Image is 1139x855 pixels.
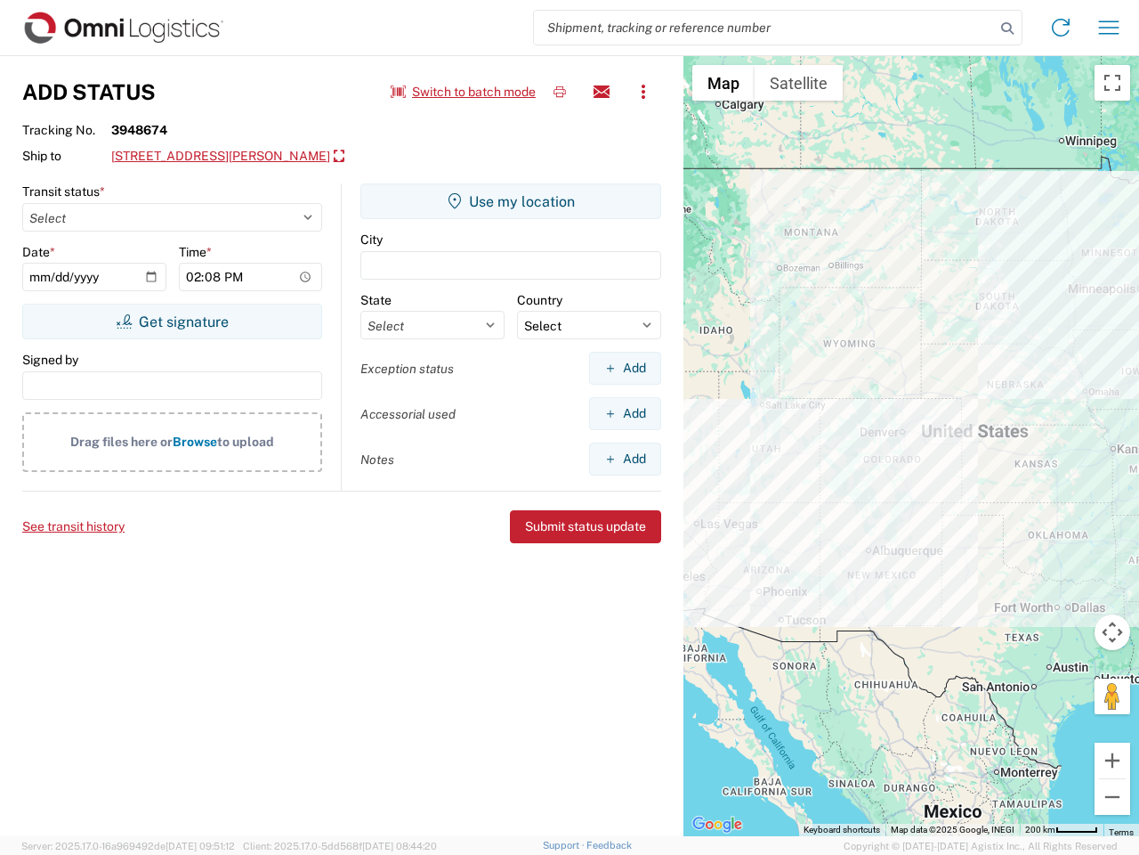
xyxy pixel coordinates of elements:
h3: Add Status [22,79,156,105]
button: Add [589,443,661,476]
img: Google [688,813,747,836]
button: Add [589,397,661,430]
button: Submit status update [510,510,661,543]
span: Server: 2025.17.0-16a969492de [21,841,235,851]
label: Notes [360,452,394,468]
button: Drag Pegman onto the map to open Street View [1095,679,1130,714]
label: Accessorial used [360,406,456,422]
button: Zoom in [1095,743,1130,778]
label: Exception status [360,361,454,377]
label: Country [517,292,562,308]
span: [DATE] 08:44:20 [362,841,437,851]
button: Show satellite imagery [755,65,843,101]
span: Browse [173,435,217,449]
a: Support [543,840,587,851]
span: Map data ©2025 Google, INEGI [891,825,1014,835]
button: Get signature [22,304,322,339]
a: [STREET_ADDRESS][PERSON_NAME] [111,142,344,172]
label: Signed by [22,352,78,368]
a: Open this area in Google Maps (opens a new window) [688,813,747,836]
button: Map Scale: 200 km per 44 pixels [1020,824,1103,836]
strong: 3948674 [111,122,167,138]
span: to upload [217,435,274,449]
label: Date [22,244,55,260]
span: Copyright © [DATE]-[DATE] Agistix Inc., All Rights Reserved [844,838,1118,854]
button: Map camera controls [1095,615,1130,650]
span: Drag files here or [70,435,173,449]
a: Feedback [586,840,632,851]
button: Switch to batch mode [391,77,536,107]
button: Show street map [692,65,755,101]
span: [DATE] 09:51:12 [166,841,235,851]
button: See transit history [22,512,125,541]
button: Use my location [360,183,661,219]
button: Add [589,352,661,385]
label: City [360,232,383,248]
button: Zoom out [1095,779,1130,815]
label: Transit status [22,183,105,199]
span: 200 km [1025,825,1055,835]
label: State [360,292,392,308]
button: Keyboard shortcuts [804,824,880,836]
a: Terms [1109,827,1134,837]
button: Toggle fullscreen view [1095,65,1130,101]
span: Client: 2025.17.0-5dd568f [243,841,437,851]
span: Tracking No. [22,122,111,138]
input: Shipment, tracking or reference number [534,11,995,45]
label: Time [179,244,212,260]
span: Ship to [22,148,111,164]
